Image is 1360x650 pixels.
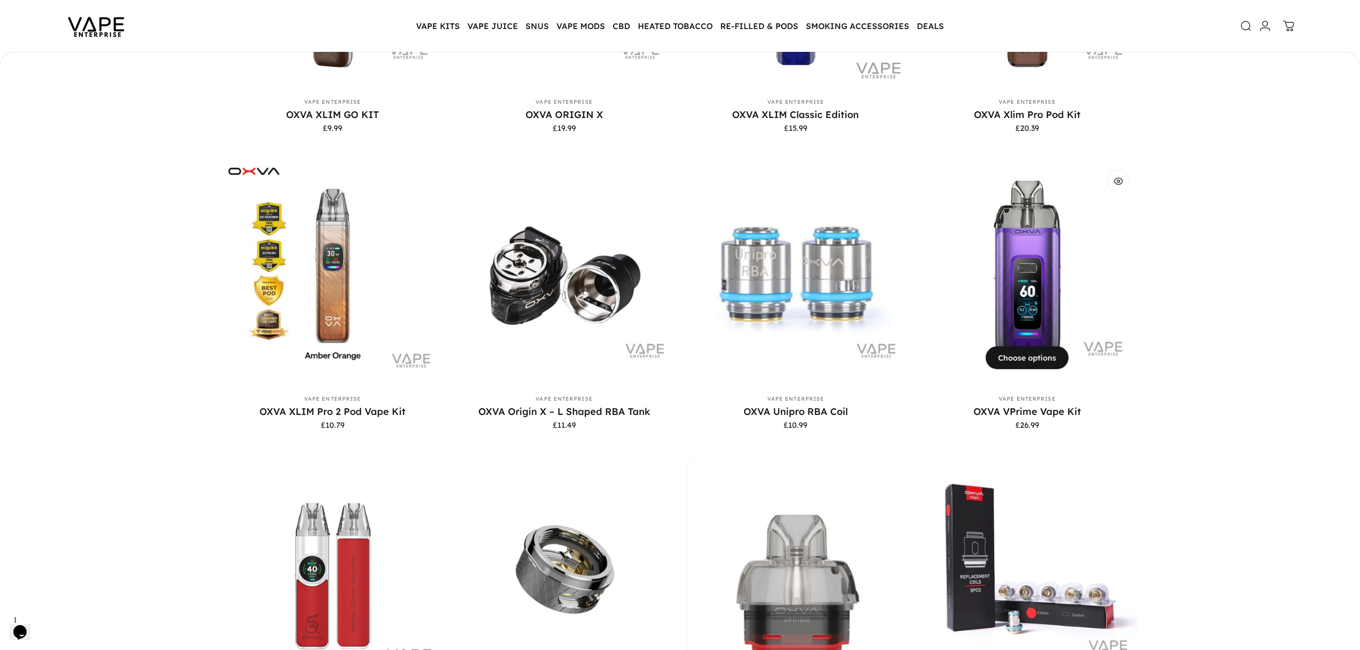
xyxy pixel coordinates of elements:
span: £26.99 [1015,421,1039,429]
span: £10.79 [321,421,345,429]
nav: Primary [412,16,948,36]
img: OXVA Unipro RBA Coil [466,162,686,383]
a: OXVA XLIM Classic Edition [733,108,859,120]
a: Vape Enterprise [767,395,824,402]
a: Vape Enterprise [999,98,1056,105]
img: Vape Enterprise [53,4,139,49]
iframe: chat widget [10,612,40,640]
a: Vape Enterprise [767,98,824,105]
a: Vape Enterprise [536,395,593,402]
a: OXVA ORIGIN X [526,108,603,120]
summary: VAPE KITS [412,16,464,36]
summary: RE-FILLED & PODS [716,16,802,36]
summary: HEATED TOBACCO [634,16,716,36]
a: Vape Enterprise [999,395,1056,402]
span: £9.99 [323,124,342,132]
span: £10.99 [784,421,808,429]
a: OXVA VPrime Vape Kit [973,405,1081,417]
summary: VAPE JUICE [464,16,522,36]
a: Vape Enterprise [304,395,361,402]
a: 0 items [1279,16,1300,37]
span: £15.99 [784,124,807,132]
span: £20.39 [1015,124,1039,132]
a: Vape Enterprise [536,98,593,105]
img: OXVA XLIM Pro 2 Pod Vape Kit [222,162,442,383]
span: £19.99 [553,124,576,132]
img: OXVA VPrime Vape Kit [917,162,1138,383]
img: OXVA Unipro RBA Coil [686,162,906,383]
a: OXVA Xlim Pro Pod Kit [974,108,1081,120]
summary: CBD [609,16,634,36]
summary: SNUS [522,16,553,36]
a: OXVA Unipro RBA Coil [744,405,848,417]
a: Vape Enterprise [304,98,361,105]
a: OXVA XLIM Pro 2 Pod Vape Kit [223,162,443,383]
img: OXVA XLIM Pro 2 Pod Vape Kit [443,162,663,383]
span: £11.49 [553,421,576,429]
a: OXVA XLIM GO KIT [286,108,379,120]
a: OXVA XLIM Pro 2 Pod Vape Kit [259,405,406,417]
summary: SMOKING ACCESSORIES [802,16,913,36]
a: OXVA Origin X – L Shaped RBA Tank [478,405,650,417]
summary: VAPE MODS [553,16,609,36]
img: OXVA VPrime Vape Kit [697,162,918,383]
img: OXVA Origin X – L Shaped RBA Tank [454,162,675,383]
button: Choose options [986,346,1069,369]
a: DEALS [913,16,948,36]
